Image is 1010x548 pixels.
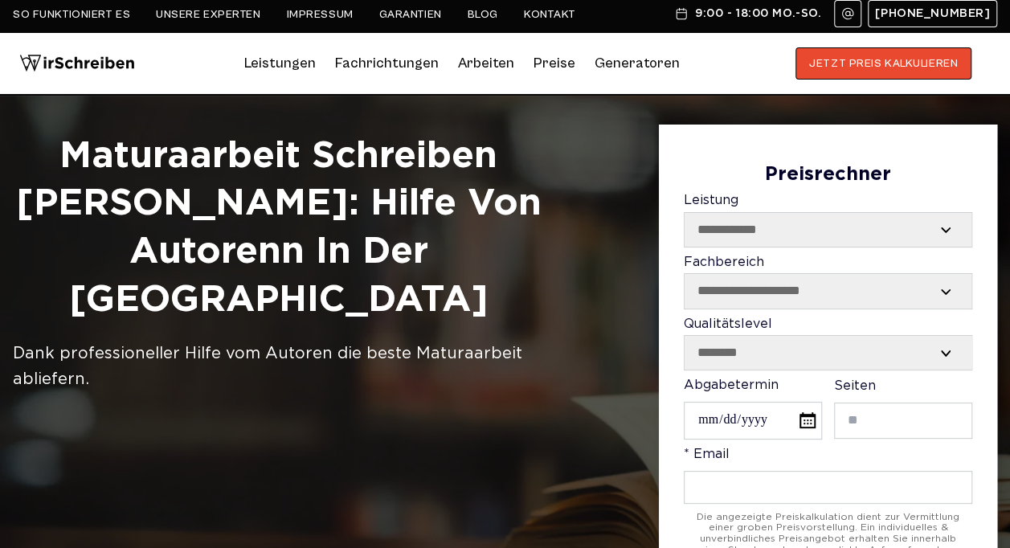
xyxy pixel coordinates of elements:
[834,380,876,392] span: Seiten
[244,51,316,76] a: Leistungen
[156,8,260,21] a: Unsere Experten
[684,317,972,371] label: Qualitätslevel
[458,51,514,76] a: Arbeiten
[19,47,135,80] img: logo wirschreiben
[595,51,680,76] a: Generatoren
[468,8,498,21] a: Blog
[685,213,971,247] select: Leistung
[795,47,971,80] button: JETZT PREIS KALKULIEREN
[684,378,822,440] label: Abgabetermin
[684,164,972,186] div: Preisrechner
[13,133,545,325] h1: Maturaarbeit Schreiben [PERSON_NAME]: Hilfe von Autorenn in der [GEOGRAPHIC_DATA]
[287,8,354,21] a: Impressum
[13,8,130,21] a: So funktioniert es
[684,194,972,247] label: Leistung
[524,8,576,21] a: Kontakt
[674,7,689,20] img: Schedule
[685,274,971,308] select: Fachbereich
[684,471,972,504] input: * Email
[841,7,854,20] img: Email
[335,51,439,76] a: Fachrichtungen
[684,448,972,503] label: * Email
[13,341,545,392] div: Dank professioneller Hilfe vom Autoren die beste Maturaarbeit abliefern.
[695,7,821,20] span: 9:00 - 18:00 Mo.-So.
[684,402,822,440] input: Abgabetermin
[685,336,972,370] select: Qualitätslevel
[875,7,990,20] span: [PHONE_NUMBER]
[684,256,972,309] label: Fachbereich
[534,55,575,72] a: Preise
[379,8,442,21] a: Garantien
